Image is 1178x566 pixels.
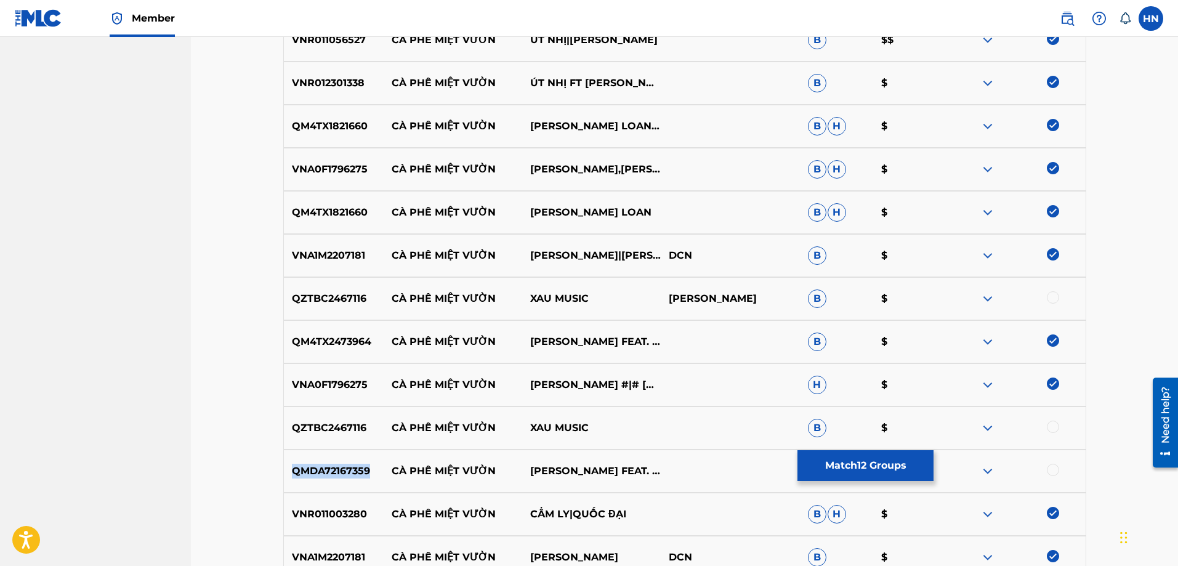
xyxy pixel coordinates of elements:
[873,550,946,565] p: $
[522,33,661,47] p: ÚT NHỊ|[PERSON_NAME]
[873,119,946,134] p: $
[522,550,661,565] p: [PERSON_NAME]
[284,550,384,565] p: VNA1M2207181
[522,248,661,263] p: [PERSON_NAME]|[PERSON_NAME]
[383,205,522,220] p: CÀ PHÊ MIỆT VƯỜN
[980,464,995,479] img: expand
[522,205,661,220] p: [PERSON_NAME] LOAN
[383,76,522,91] p: CÀ PHÊ MIỆT VƯỜN
[383,550,522,565] p: CÀ PHÊ MIỆT VƯỜN
[808,246,826,265] span: B
[1047,334,1059,347] img: deselect
[383,119,522,134] p: CÀ PHÊ MIỆT VƯỜN
[383,378,522,392] p: CÀ PHÊ MIỆT VƯỜN
[522,334,661,349] p: [PERSON_NAME] FEAT. [PERSON_NAME] LOAN
[383,334,522,349] p: CÀ PHÊ MIỆT VƯỜN
[808,203,826,222] span: B
[661,550,799,565] p: DCN
[1047,76,1059,88] img: deselect
[284,378,384,392] p: VNA0F1796275
[980,248,995,263] img: expand
[828,160,846,179] span: H
[284,33,384,47] p: VNR011056527
[1139,6,1163,31] div: User Menu
[1047,378,1059,390] img: deselect
[1087,6,1111,31] div: Help
[980,205,995,220] img: expand
[1055,6,1079,31] a: Public Search
[284,162,384,177] p: VNA0F1796275
[980,550,995,565] img: expand
[980,76,995,91] img: expand
[873,334,946,349] p: $
[284,76,384,91] p: VNR012301338
[808,505,826,524] span: B
[522,76,661,91] p: ÚT NHỊ FT [PERSON_NAME]
[284,334,384,349] p: QM4TX2473964
[284,119,384,134] p: QM4TX1821660
[522,464,661,479] p: [PERSON_NAME] FEAT. [PERSON_NAME] LOAN
[522,119,661,134] p: [PERSON_NAME] LOAN|[PERSON_NAME]
[1047,119,1059,131] img: deselect
[284,205,384,220] p: QM4TX1821660
[522,291,661,306] p: XAU MUSIC
[1047,248,1059,261] img: deselect
[522,421,661,435] p: XAU MUSIC
[1047,507,1059,519] img: deselect
[873,76,946,91] p: $
[980,33,995,47] img: expand
[110,11,124,26] img: Top Rightsholder
[808,31,826,49] span: B
[873,33,946,47] p: $$
[1119,12,1131,25] div: Notifications
[873,507,946,522] p: $
[1047,550,1059,562] img: deselect
[284,507,384,522] p: VNR011003280
[873,291,946,306] p: $
[284,248,384,263] p: VNA1M2207181
[808,160,826,179] span: B
[661,291,799,306] p: [PERSON_NAME]
[383,248,522,263] p: CÀ PHÊ MIỆT VƯỜN
[383,162,522,177] p: CÀ PHÊ MIỆT VƯỜN
[522,378,661,392] p: [PERSON_NAME] #|# [PERSON_NAME]
[522,507,661,522] p: CẨM LY|QUỐC ĐẠI
[383,291,522,306] p: CÀ PHÊ MIỆT VƯỜN
[873,248,946,263] p: $
[808,117,826,135] span: B
[808,289,826,308] span: B
[980,378,995,392] img: expand
[1116,507,1178,566] div: Chat Widget
[828,203,846,222] span: H
[980,334,995,349] img: expand
[383,464,522,479] p: CÀ PHÊ MIỆT VƯỜN
[828,505,846,524] span: H
[1144,373,1178,472] iframe: Resource Center
[284,291,384,306] p: QZTBC2467116
[873,162,946,177] p: $
[808,376,826,394] span: H
[808,333,826,351] span: B
[383,507,522,522] p: CÀ PHÊ MIỆT VƯỜN
[284,464,384,479] p: QMDA72167359
[980,162,995,177] img: expand
[1092,11,1107,26] img: help
[808,74,826,92] span: B
[284,421,384,435] p: QZTBC2467116
[797,450,934,481] button: Match12 Groups
[980,421,995,435] img: expand
[873,205,946,220] p: $
[980,291,995,306] img: expand
[873,378,946,392] p: $
[980,507,995,522] img: expand
[1120,519,1128,556] div: Drag
[1047,33,1059,45] img: deselect
[15,9,62,27] img: MLC Logo
[1047,162,1059,174] img: deselect
[522,162,661,177] p: [PERSON_NAME],[PERSON_NAME]
[980,119,995,134] img: expand
[1047,205,1059,217] img: deselect
[383,421,522,435] p: CÀ PHÊ MIỆT VƯỜN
